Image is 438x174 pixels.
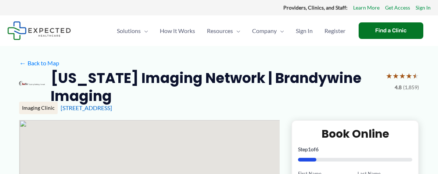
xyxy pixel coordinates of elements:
[386,69,392,83] span: ★
[246,18,290,44] a: CompanyMenu Toggle
[296,18,313,44] span: Sign In
[290,18,319,44] a: Sign In
[7,21,71,40] img: Expected Healthcare Logo - side, dark font, small
[392,69,399,83] span: ★
[399,69,406,83] span: ★
[233,18,240,44] span: Menu Toggle
[385,3,410,12] a: Get Access
[353,3,380,12] a: Learn More
[111,18,154,44] a: SolutionsMenu Toggle
[154,18,201,44] a: How It Works
[308,146,311,152] span: 1
[395,83,402,92] span: 4.8
[406,69,412,83] span: ★
[403,83,419,92] span: (1,859)
[283,4,348,11] strong: Providers, Clinics, and Staff:
[252,18,277,44] span: Company
[160,18,195,44] span: How It Works
[316,146,319,152] span: 6
[412,69,419,83] span: ★
[324,18,345,44] span: Register
[19,102,58,114] div: Imaging Clinic
[141,18,148,44] span: Menu Toggle
[111,18,351,44] nav: Primary Site Navigation
[298,127,412,141] h2: Book Online
[298,147,412,152] p: Step of
[207,18,233,44] span: Resources
[416,3,431,12] a: Sign In
[201,18,246,44] a: ResourcesMenu Toggle
[319,18,351,44] a: Register
[19,58,59,69] a: ←Back to Map
[117,18,141,44] span: Solutions
[277,18,284,44] span: Menu Toggle
[51,69,380,105] h2: [US_STATE] Imaging Network | Brandywine Imaging
[61,104,112,111] a: [STREET_ADDRESS]
[19,59,26,66] span: ←
[359,22,423,39] a: Find a Clinic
